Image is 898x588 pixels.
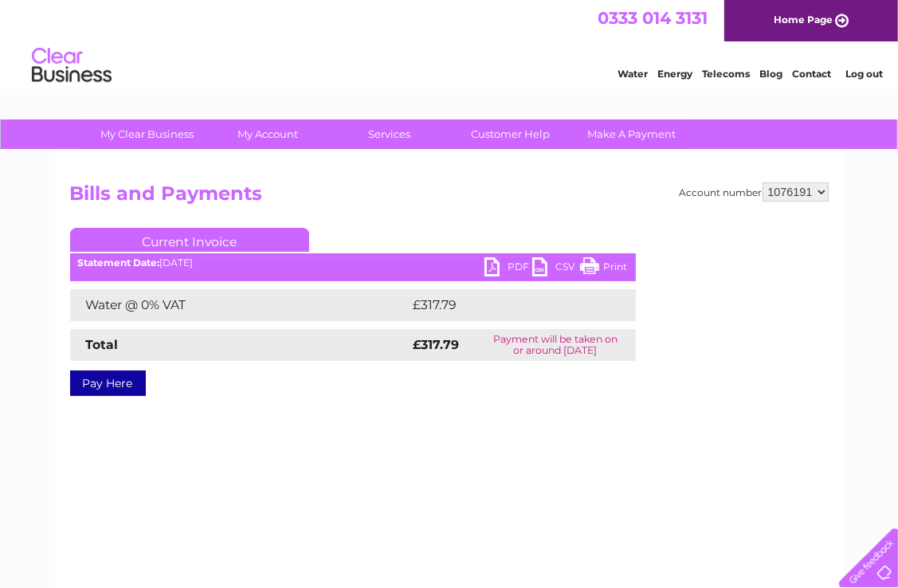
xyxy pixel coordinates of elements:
[475,329,635,361] td: Payment will be taken on or around [DATE]
[81,120,213,149] a: My Clear Business
[78,257,160,269] b: Statement Date:
[845,68,883,80] a: Log out
[702,68,750,80] a: Telecoms
[580,257,628,280] a: Print
[70,370,146,396] a: Pay Here
[70,289,410,321] td: Water @ 0% VAT
[680,182,829,202] div: Account number
[759,68,782,80] a: Blog
[70,182,829,213] h2: Bills and Payments
[598,8,708,28] a: 0333 014 3131
[484,257,532,280] a: PDF
[31,41,112,90] img: logo.png
[86,337,119,352] strong: Total
[324,120,455,149] a: Services
[70,228,309,252] a: Current Invoice
[792,68,831,80] a: Contact
[414,337,460,352] strong: £317.79
[410,289,606,321] td: £317.79
[445,120,576,149] a: Customer Help
[70,257,636,269] div: [DATE]
[202,120,334,149] a: My Account
[532,257,580,280] a: CSV
[618,68,648,80] a: Water
[73,9,826,77] div: Clear Business is a trading name of Verastar Limited (registered in [GEOGRAPHIC_DATA] No. 3667643...
[566,120,697,149] a: Make A Payment
[657,68,692,80] a: Energy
